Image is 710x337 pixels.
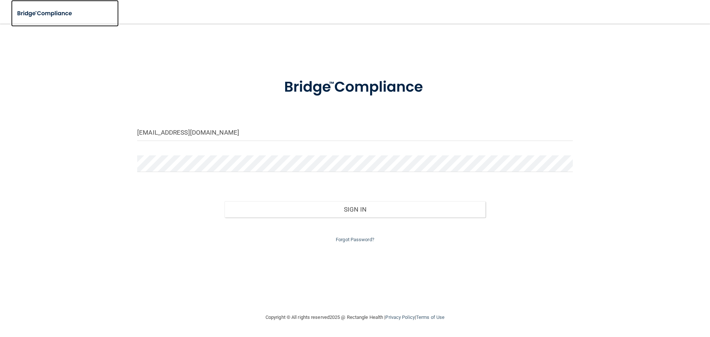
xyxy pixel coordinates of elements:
iframe: Drift Widget Chat Controller [673,286,701,314]
a: Terms of Use [416,314,444,320]
a: Forgot Password? [336,237,374,242]
img: bridge_compliance_login_screen.278c3ca4.svg [269,68,441,107]
img: bridge_compliance_login_screen.278c3ca4.svg [11,6,79,21]
div: Copyright © All rights reserved 2025 @ Rectangle Health | | [220,306,490,329]
button: Sign In [224,201,486,218]
input: Email [137,124,573,141]
a: Privacy Policy [385,314,415,320]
